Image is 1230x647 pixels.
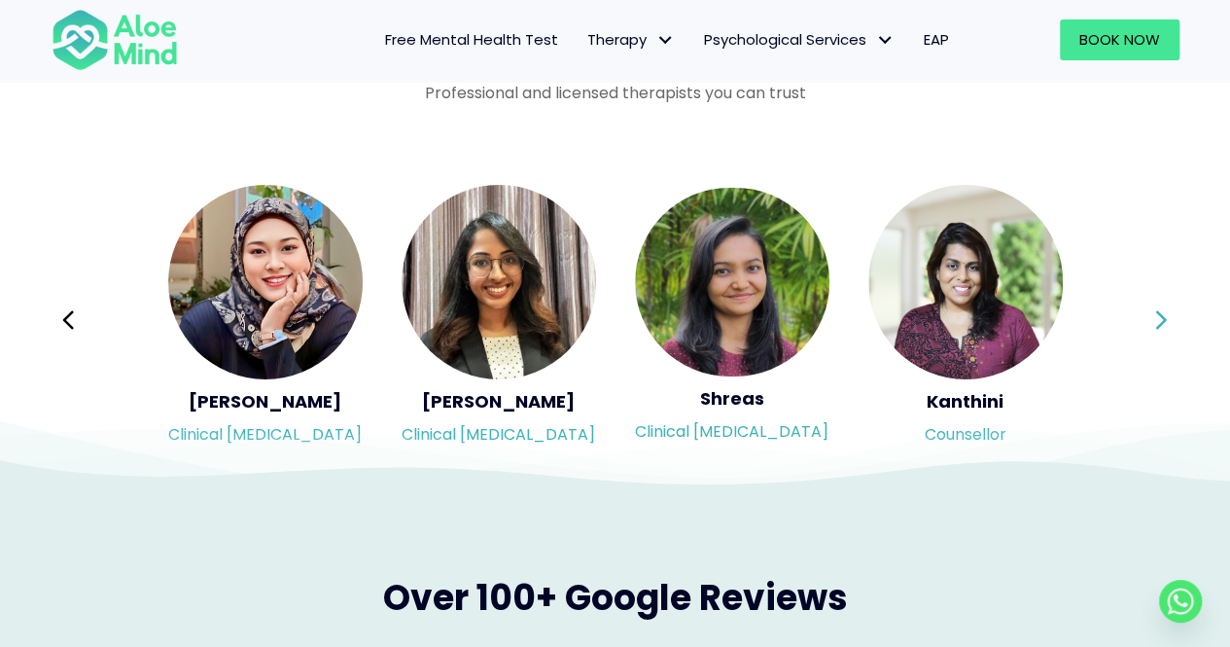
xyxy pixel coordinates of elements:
[573,19,689,60] a: TherapyTherapy: submenu
[868,183,1063,457] div: Slide 6 of 3
[52,82,1179,104] p: Professional and licensed therapists you can trust
[402,185,596,455] a: <h5>Anita</h5><p>Clinical Psychologist</p> [PERSON_NAME]Clinical [MEDICAL_DATA]
[203,19,964,60] nav: Menu
[635,183,829,457] div: Slide 5 of 3
[868,389,1063,413] h5: Kanthini
[402,185,596,379] img: <h5>Anita</h5><p>Clinical Psychologist</p>
[52,8,178,72] img: Aloe mind Logo
[168,183,363,457] div: Slide 3 of 3
[168,389,363,413] h5: [PERSON_NAME]
[924,29,949,50] span: EAP
[402,389,596,413] h5: [PERSON_NAME]
[704,29,895,50] span: Psychological Services
[635,386,829,411] h5: Shreas
[635,188,829,452] a: <h5>Shreas</h5><p>Clinical Psychologist</p> ShreasClinical [MEDICAL_DATA]
[868,185,1063,379] img: <h5>Kanthini</h5><p>Counsellor</p>
[385,29,558,50] span: Free Mental Health Test
[868,185,1063,455] a: <h5>Kanthini</h5><p>Counsellor</p> KanthiniCounsellor
[651,26,680,54] span: Therapy: submenu
[168,185,363,455] a: <h5>Yasmin</h5><p>Clinical Psychologist</p> [PERSON_NAME]Clinical [MEDICAL_DATA]
[168,185,363,379] img: <h5>Yasmin</h5><p>Clinical Psychologist</p>
[689,19,909,60] a: Psychological ServicesPsychological Services: submenu
[587,29,675,50] span: Therapy
[383,573,848,623] span: Over 100+ Google Reviews
[635,188,829,377] img: <h5>Shreas</h5><p>Clinical Psychologist</p>
[1159,580,1202,623] a: Whatsapp
[402,183,596,457] div: Slide 4 of 3
[1060,19,1179,60] a: Book Now
[370,19,573,60] a: Free Mental Health Test
[909,19,964,60] a: EAP
[871,26,899,54] span: Psychological Services: submenu
[1079,29,1160,50] span: Book Now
